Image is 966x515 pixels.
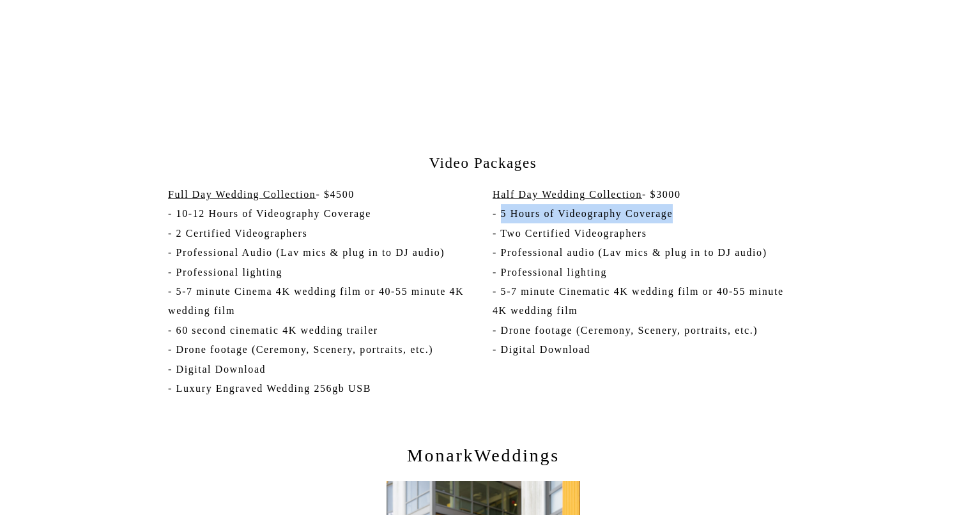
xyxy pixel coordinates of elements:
[410,153,556,171] p: Video Packages
[168,189,316,200] u: Full Day Wedding Collection
[493,189,642,200] u: Half Day Wedding Collection
[168,185,469,402] p: - $4500 - 10-12 Hours of Videography Coverage - 2 Certified Videographers - Professional Audio (L...
[493,185,799,385] p: - $3000 - 5 Hours of Videography Coverage - Two Certified Videographers - Professional audio (Lav...
[289,444,678,476] a: MonarkWeddings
